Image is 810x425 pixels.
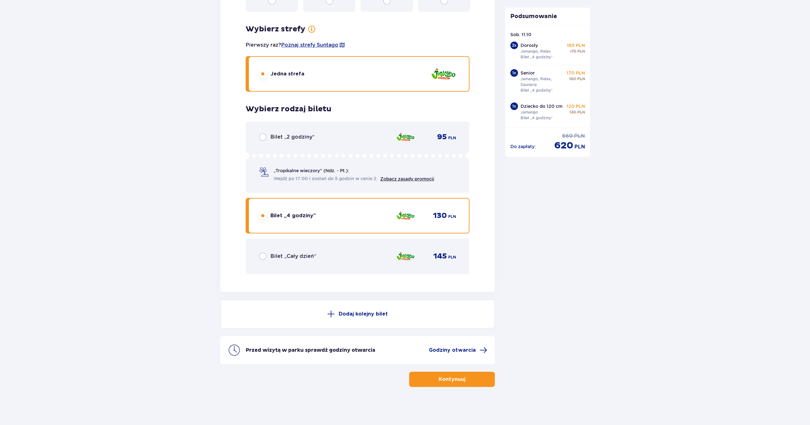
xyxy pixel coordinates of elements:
[431,65,456,83] img: Jamango
[577,49,585,54] span: PLN
[574,143,585,150] span: PLN
[521,88,553,93] p: Bilet „4 godziny”
[521,42,538,49] p: Dorosły
[505,13,590,20] p: Podsumowanie
[437,132,447,142] span: 95
[246,104,331,114] h3: Wybierz rodzaj biletu
[521,49,551,54] p: Jamango, Relax
[567,103,585,109] p: 120 PLN
[448,214,456,219] span: PLN
[270,253,316,260] span: Bilet „Cały dzień”
[569,109,576,115] span: 130
[567,42,585,49] p: 165 PLN
[570,49,576,54] span: 175
[521,76,564,88] p: Jamango, Relax, Saunaria
[396,130,415,144] img: Jamango
[521,115,553,121] p: Bilet „4 godziny”
[521,103,562,109] p: Dziecko do 120 cm
[448,135,456,141] span: PLN
[562,133,573,140] span: 660
[521,70,535,76] p: Senior
[510,42,518,49] div: 2 x
[409,372,495,387] button: Kontynuuj
[274,175,378,182] span: Wejdź po 17:00 i zostań do 5 godzin w cenie 2.
[246,42,345,49] p: Pierwszy raz?
[554,140,573,152] span: 620
[510,31,531,38] p: Sob. 11.10
[274,167,349,174] span: „Tropikalne wieczory" (Ndz. - Pt.):
[281,42,338,49] a: Poznaj strefy Suntago
[510,143,536,150] p: Do zapłaty :
[380,176,434,181] a: Zobacz zasady promocji
[433,211,447,220] span: 130
[521,54,553,60] p: Bilet „4 godziny”
[246,24,305,34] h3: Wybierz strefy
[510,69,518,77] div: 1 x
[439,376,465,383] p: Kontynuuj
[569,76,576,82] span: 180
[577,76,585,82] span: PLN
[567,70,585,76] p: 170 PLN
[521,109,538,115] p: Jamango
[396,250,415,263] img: Jamango
[220,299,495,329] button: Dodaj kolejny bilet
[510,102,518,110] div: 1 x
[574,133,585,140] span: PLN
[429,346,487,354] a: Godziny otwarcia
[270,212,316,219] span: Bilet „4 godziny”
[339,311,388,317] p: Dodaj kolejny bilet
[396,209,415,222] img: Jamango
[448,254,456,260] span: PLN
[270,134,315,141] span: Bilet „2 godziny”
[577,109,585,115] span: PLN
[429,347,476,354] span: Godziny otwarcia
[246,347,375,354] p: Przed wizytą w parku sprawdź godziny otwarcia
[270,70,304,77] span: Jedna strefa
[433,252,447,261] span: 145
